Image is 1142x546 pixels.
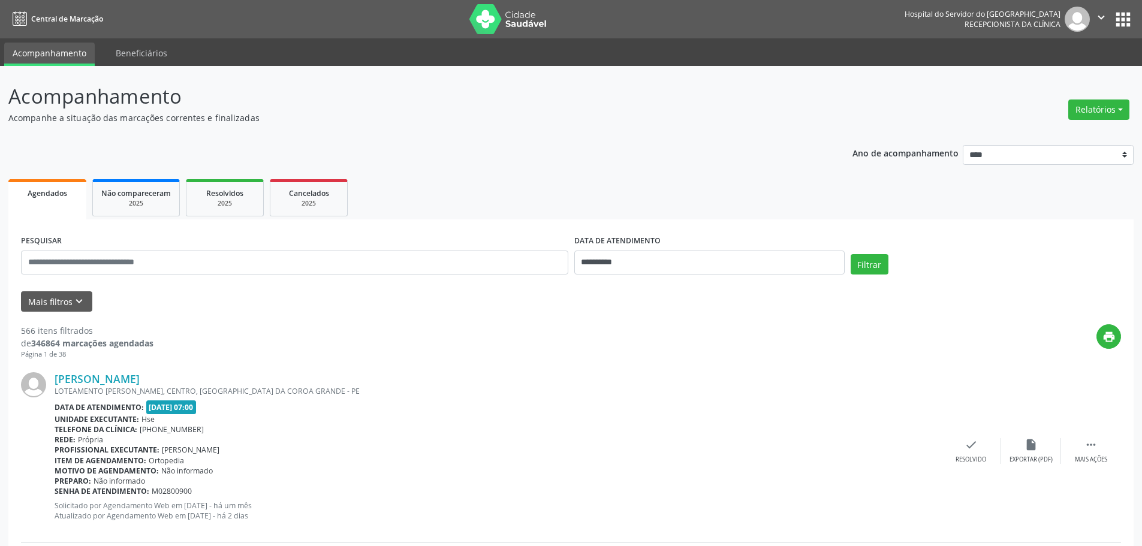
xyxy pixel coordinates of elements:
b: Data de atendimento: [55,402,144,412]
button: Mais filtroskeyboard_arrow_down [21,291,92,312]
b: Preparo: [55,476,91,486]
img: img [1065,7,1090,32]
span: Própria [78,435,103,445]
p: Acompanhamento [8,82,796,111]
span: Cancelados [289,188,329,198]
span: [PHONE_NUMBER] [140,424,204,435]
span: Não informado [161,466,213,476]
div: Resolvido [956,455,986,464]
span: Ortopedia [149,455,184,466]
span: Hse [141,414,155,424]
a: Beneficiários [107,43,176,64]
b: Senha de atendimento: [55,486,149,496]
i: check [965,438,978,451]
span: Recepcionista da clínica [965,19,1060,29]
span: Não informado [94,476,145,486]
a: Central de Marcação [8,9,103,29]
b: Item de agendamento: [55,455,146,466]
i: insert_drive_file [1025,438,1038,451]
b: Rede: [55,435,76,445]
label: DATA DE ATENDIMENTO [574,232,661,251]
span: Agendados [28,188,67,198]
div: 2025 [195,199,255,208]
button: Relatórios [1068,99,1129,120]
p: Solicitado por Agendamento Web em [DATE] - há um mês Atualizado por Agendamento Web em [DATE] - h... [55,500,941,521]
a: Acompanhamento [4,43,95,66]
b: Unidade executante: [55,414,139,424]
span: Não compareceram [101,188,171,198]
div: LOTEAMENTO [PERSON_NAME], CENTRO, [GEOGRAPHIC_DATA] DA COROA GRANDE - PE [55,386,941,396]
span: [PERSON_NAME] [162,445,219,455]
i:  [1095,11,1108,24]
span: Resolvidos [206,188,243,198]
span: M02800900 [152,486,192,496]
div: 2025 [279,199,339,208]
div: de [21,337,153,349]
b: Motivo de agendamento: [55,466,159,476]
i: print [1102,330,1116,343]
div: Exportar (PDF) [1010,455,1053,464]
div: Mais ações [1075,455,1107,464]
strong: 346864 marcações agendadas [31,337,153,349]
p: Acompanhe a situação das marcações correntes e finalizadas [8,111,796,124]
button:  [1090,7,1113,32]
button: Filtrar [851,254,888,274]
div: Hospital do Servidor do [GEOGRAPHIC_DATA] [905,9,1060,19]
p: Ano de acompanhamento [852,145,959,160]
button: apps [1113,9,1134,30]
label: PESQUISAR [21,232,62,251]
img: img [21,372,46,397]
i:  [1084,438,1098,451]
div: Página 1 de 38 [21,349,153,360]
b: Telefone da clínica: [55,424,137,435]
span: Central de Marcação [31,14,103,24]
button: print [1096,324,1121,349]
a: [PERSON_NAME] [55,372,140,385]
b: Profissional executante: [55,445,159,455]
div: 566 itens filtrados [21,324,153,337]
div: 2025 [101,199,171,208]
i: keyboard_arrow_down [73,295,86,308]
span: [DATE] 07:00 [146,400,197,414]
